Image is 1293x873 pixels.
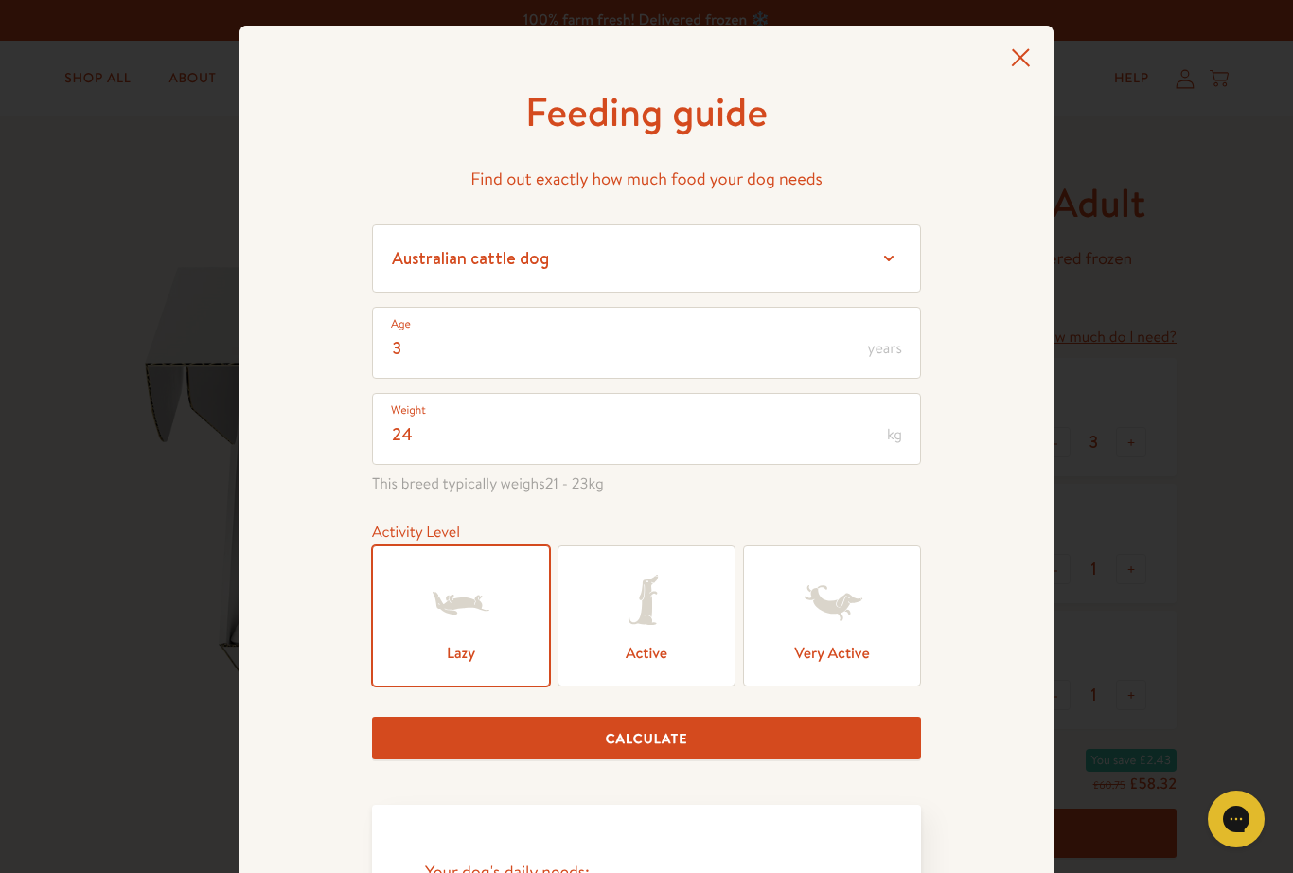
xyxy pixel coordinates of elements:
div: Activity Level [372,520,921,545]
p: Find out exactly how much food your dog needs [372,165,921,194]
span: kg [887,427,902,442]
input: Enter weight [372,393,921,465]
h1: Feeding guide [372,86,921,138]
iframe: Gorgias live chat messenger [1198,784,1274,854]
label: Lazy [372,545,550,686]
span: 21 - 23 [545,473,589,494]
span: This breed typically weighs kg [372,472,921,497]
label: Weight [391,401,426,419]
label: Active [558,545,735,686]
span: years [868,341,902,356]
label: Age [391,314,411,333]
label: Very Active [743,545,921,686]
input: Enter age [372,307,921,379]
button: Calculate [372,717,921,759]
